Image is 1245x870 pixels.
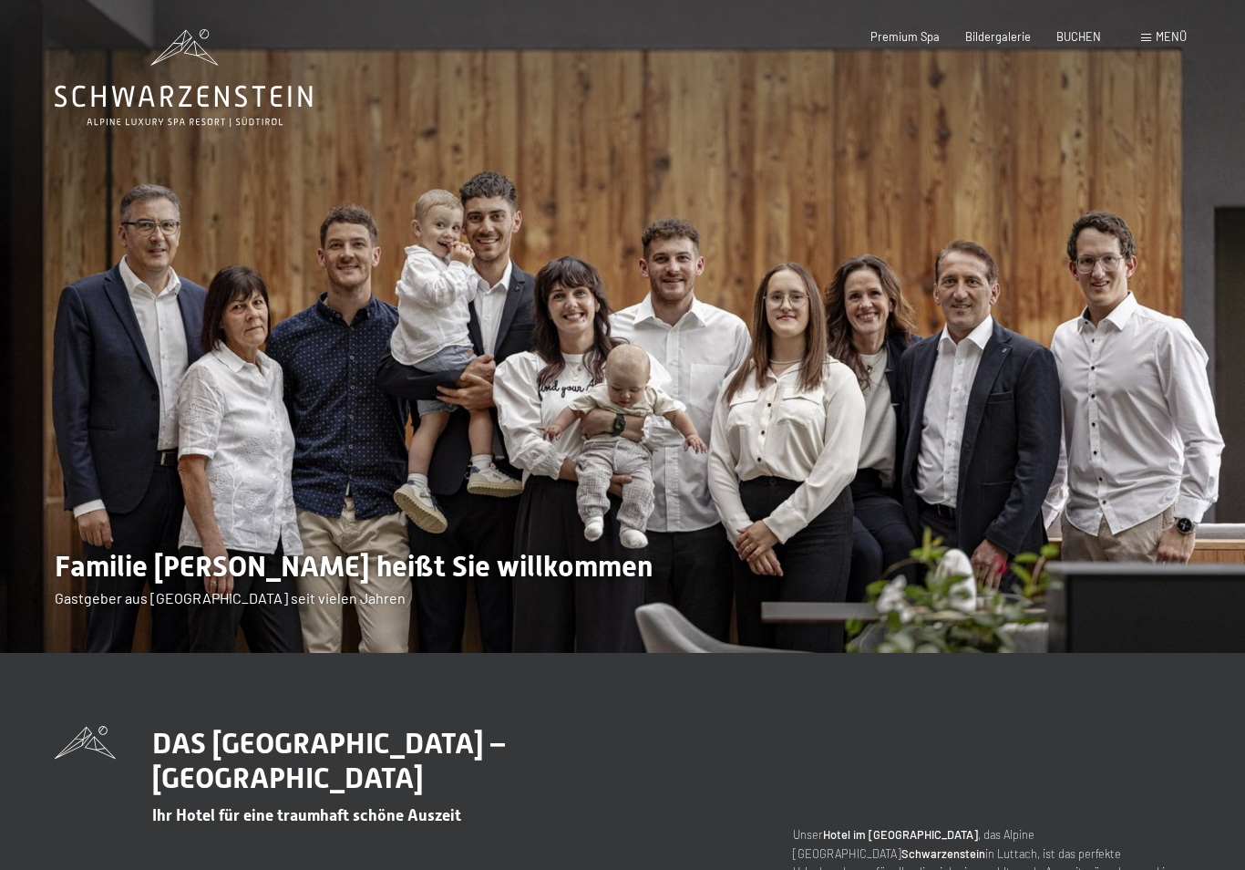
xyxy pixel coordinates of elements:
span: Ihr Hotel für eine traumhaft schöne Auszeit [152,806,461,824]
a: Bildergalerie [965,29,1031,44]
span: Familie [PERSON_NAME] heißt Sie willkommen [55,549,653,584]
strong: Hotel im [GEOGRAPHIC_DATA] [823,827,978,842]
span: Gastgeber aus [GEOGRAPHIC_DATA] seit vielen Jahren [55,589,406,606]
strong: Schwarzenstein [901,846,985,861]
a: Premium Spa [870,29,940,44]
span: DAS [GEOGRAPHIC_DATA] – [GEOGRAPHIC_DATA] [152,726,505,795]
a: BUCHEN [1056,29,1101,44]
span: Menü [1156,29,1187,44]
